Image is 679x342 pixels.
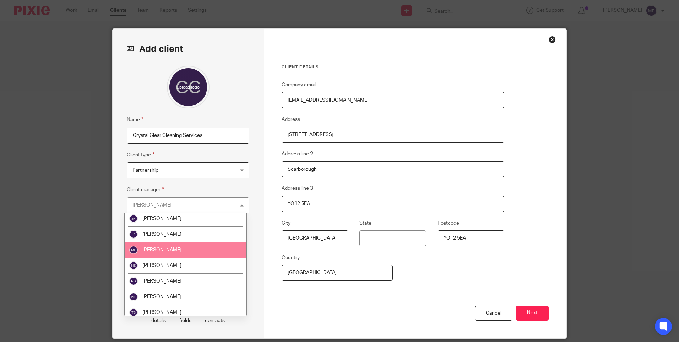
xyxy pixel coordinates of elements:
[132,168,158,173] span: Partnership
[129,246,138,254] img: svg%3E
[282,81,316,89] label: Company email
[142,232,181,237] span: [PERSON_NAME]
[282,116,300,123] label: Address
[151,310,166,325] p: Client details
[282,220,290,227] label: City
[516,306,549,321] button: Next
[142,247,181,252] span: [PERSON_NAME]
[129,308,138,317] img: svg%3E
[127,151,154,159] label: Client type
[282,254,300,261] label: Country
[438,220,459,227] label: Postcode
[282,64,504,70] h3: Client details
[127,43,249,55] h2: Add client
[129,230,138,239] img: svg%3E
[142,294,181,299] span: [PERSON_NAME]
[549,36,556,43] div: Close this dialog window
[129,293,138,301] img: svg%3E
[129,261,138,270] img: svg%3E
[129,214,138,223] img: svg%3E
[359,220,371,227] label: State
[129,277,138,285] img: svg%3E
[142,216,181,221] span: [PERSON_NAME]
[142,263,181,268] span: [PERSON_NAME]
[475,306,512,321] div: Cancel
[132,203,172,208] div: [PERSON_NAME]
[127,116,143,124] label: Name
[142,279,181,284] span: [PERSON_NAME]
[205,310,225,325] p: Client contacts
[282,185,313,192] label: Address line 3
[282,150,313,157] label: Address line 2
[127,186,164,194] label: Client manager
[176,310,194,325] p: Custom fields
[142,310,181,315] span: [PERSON_NAME]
